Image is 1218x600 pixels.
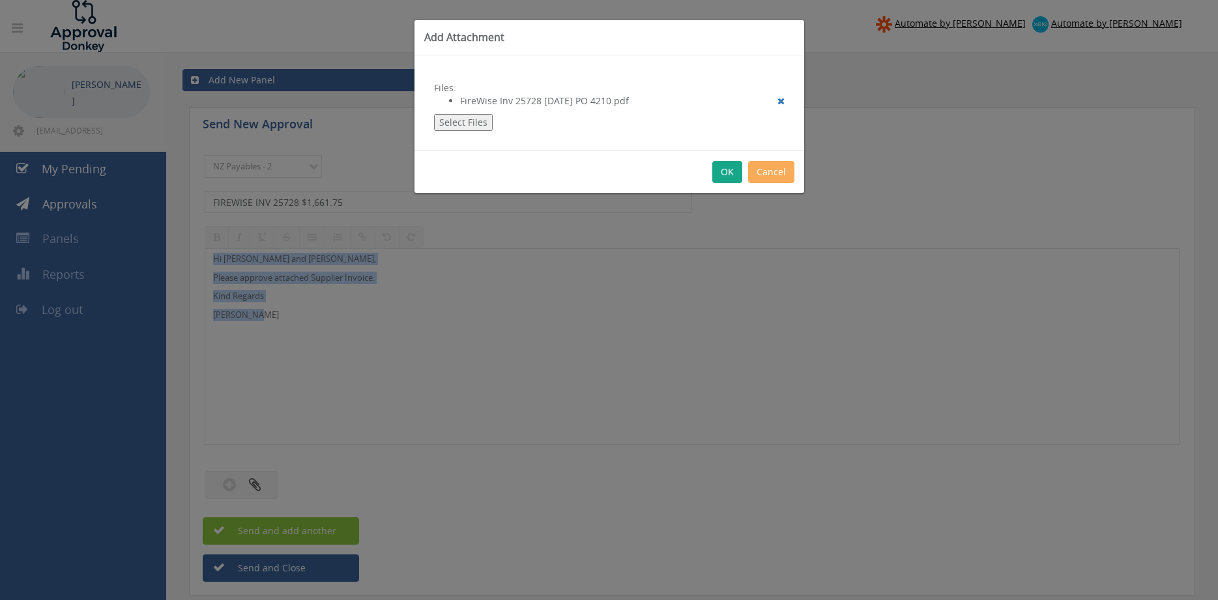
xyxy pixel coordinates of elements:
[424,30,794,45] h3: Add Attachment
[712,161,742,183] button: OK
[748,161,794,183] button: Cancel
[434,114,493,131] button: Select Files
[460,94,785,107] li: FireWise Inv 25728 [DATE] PO 4210.pdf
[414,55,804,150] div: Files:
